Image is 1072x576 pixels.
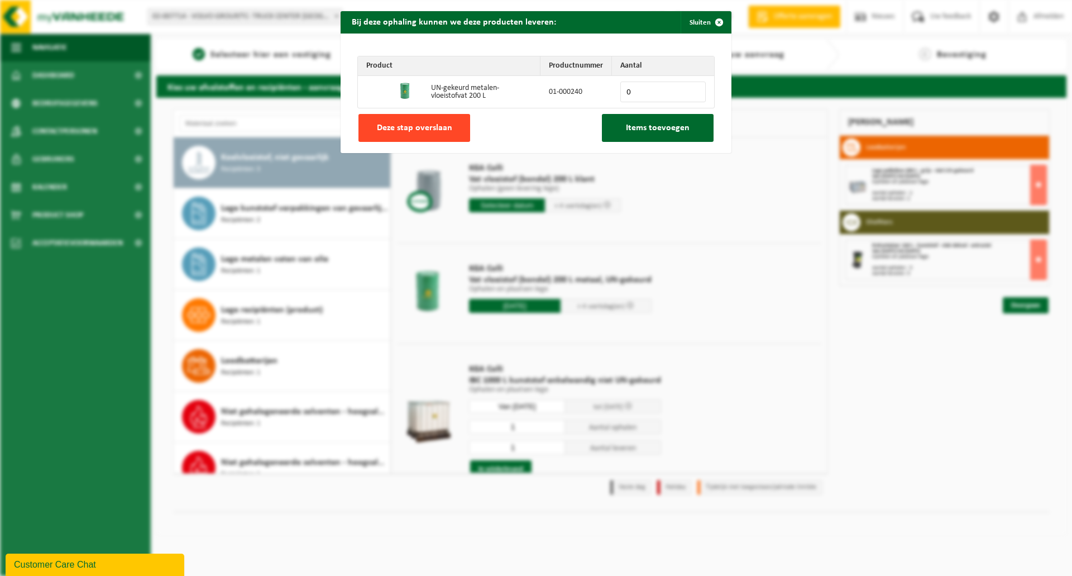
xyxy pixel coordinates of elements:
h2: Bij deze ophaling kunnen we deze producten leveren: [341,11,567,32]
th: Aantal [612,56,714,76]
span: Deze stap overslaan [377,123,452,132]
button: Deze stap overslaan [358,114,470,142]
button: Sluiten [681,11,730,34]
td: UN-gekeurd metalen-vloeistofvat 200 L [423,76,540,108]
th: Product [358,56,540,76]
button: Items toevoegen [602,114,714,142]
td: 01-000240 [540,76,612,108]
th: Productnummer [540,56,612,76]
img: 01-000240 [396,82,414,100]
span: Items toevoegen [626,123,690,132]
iframe: chat widget [6,551,186,576]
